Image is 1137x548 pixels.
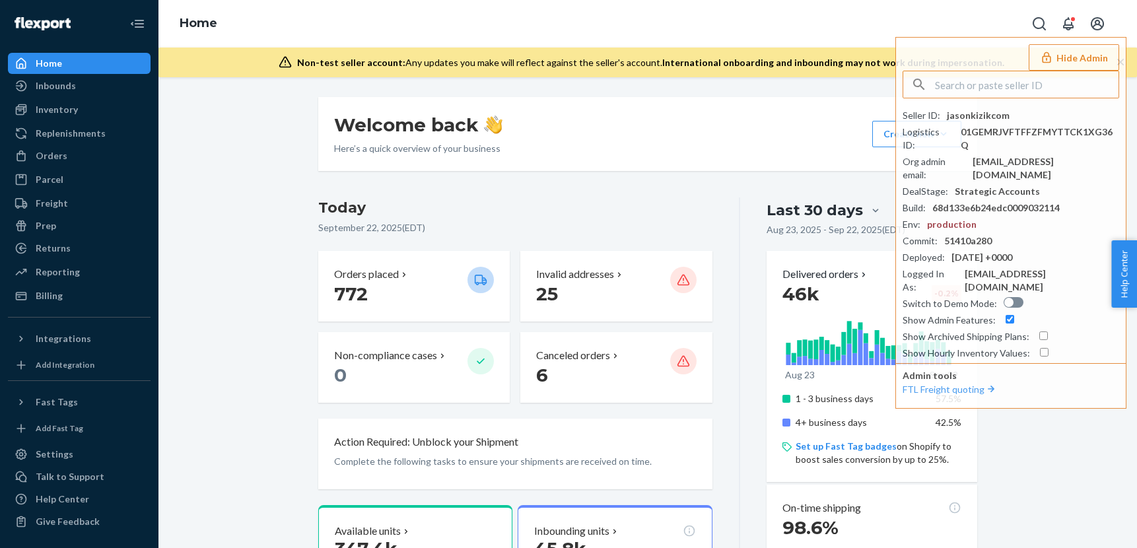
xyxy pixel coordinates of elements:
[782,500,861,516] p: On-time shipping
[318,221,712,234] p: September 22, 2025 ( EDT )
[782,516,839,539] span: 98.6%
[903,347,1030,360] div: Show Hourly Inventory Values :
[335,524,401,539] p: Available units
[36,197,68,210] div: Freight
[484,116,502,134] img: hand-wave emoji
[8,53,151,74] a: Home
[903,234,938,248] div: Commit :
[936,417,961,428] span: 42.5%
[124,11,151,37] button: Close Navigation
[36,332,91,345] div: Integrations
[334,348,437,363] p: Non-compliance cases
[36,103,78,116] div: Inventory
[8,355,151,375] a: Add Integration
[8,215,151,236] a: Prep
[903,330,1029,343] div: Show Archived Shipping Plans :
[318,251,510,322] button: Orders placed 772
[36,359,94,370] div: Add Integration
[36,242,71,255] div: Returns
[8,328,151,349] button: Integrations
[334,142,502,155] p: Here’s a quick overview of your business
[1051,508,1124,541] iframe: Opens a widget where you can chat to one of our agents
[8,75,151,96] a: Inbounds
[903,384,998,395] a: FTL Freight quoting
[973,155,1119,182] div: [EMAIL_ADDRESS][DOMAIN_NAME]
[903,218,920,231] div: Env :
[782,283,819,305] span: 46k
[796,392,926,405] p: 1 - 3 business days
[955,185,1040,198] div: Strategic Accounts
[36,219,56,232] div: Prep
[36,515,100,528] div: Give Feedback
[951,251,1012,264] div: [DATE] +0000
[8,145,151,166] a: Orders
[903,314,996,327] div: Show Admin Features :
[520,251,712,322] button: Invalid addresses 25
[8,238,151,259] a: Returns
[767,223,905,236] p: Aug 23, 2025 - Sep 22, 2025 ( EDT )
[36,395,78,409] div: Fast Tags
[36,289,63,302] div: Billing
[1029,44,1119,71] button: Hide Admin
[180,16,217,30] a: Home
[782,267,869,282] button: Delivered orders
[8,261,151,283] a: Reporting
[8,123,151,144] a: Replenishments
[903,155,966,182] div: Org admin email :
[8,392,151,413] button: Fast Tags
[36,149,67,162] div: Orders
[796,440,961,466] p: on Shopify to boost sales conversion by up to 25%.
[947,109,1010,122] div: jasonkizikcom
[961,125,1119,152] div: 01GEMRJVFTFFZFMYTTCK1XG36Q
[297,57,405,68] span: Non-test seller account:
[36,265,80,279] div: Reporting
[334,455,697,468] p: Complete the following tasks to ensure your shipments are received on time.
[8,169,151,190] a: Parcel
[903,125,954,152] div: Logistics ID :
[662,57,1004,68] span: International onboarding and inbounding may not work during impersonation.
[36,493,89,506] div: Help Center
[965,267,1119,294] div: [EMAIL_ADDRESS][DOMAIN_NAME]
[334,113,502,137] h1: Welcome back
[8,511,151,532] button: Give Feedback
[8,489,151,510] a: Help Center
[534,524,609,539] p: Inbounding units
[903,201,926,215] div: Build :
[903,369,1119,382] p: Admin tools
[1111,240,1137,308] button: Help Center
[872,121,961,147] button: Create new
[297,56,1004,69] div: Any updates you make will reflect against the seller's account.
[36,173,63,186] div: Parcel
[169,5,228,43] ol: breadcrumbs
[8,285,151,306] a: Billing
[36,470,104,483] div: Talk to Support
[903,109,940,122] div: Seller ID :
[8,418,151,438] a: Add Fast Tag
[334,434,518,450] p: Action Required: Unblock your Shipment
[903,297,997,310] div: Switch to Demo Mode :
[1026,11,1052,37] button: Open Search Box
[318,332,510,403] button: Non-compliance cases 0
[36,79,76,92] div: Inbounds
[536,267,614,282] p: Invalid addresses
[334,283,368,305] span: 772
[903,251,945,264] div: Deployed :
[36,127,106,140] div: Replenishments
[318,197,712,219] h3: Today
[785,368,815,382] p: Aug 23
[1084,11,1111,37] button: Open account menu
[8,99,151,120] a: Inventory
[903,185,948,198] div: DealStage :
[796,416,926,429] p: 4+ business days
[1055,11,1082,37] button: Open notifications
[8,193,151,214] a: Freight
[767,200,863,221] div: Last 30 days
[903,267,958,294] div: Logged In As :
[935,71,1119,98] input: Search or paste seller ID
[927,218,977,231] div: production
[520,332,712,403] button: Canceled orders 6
[536,283,558,305] span: 25
[334,364,347,386] span: 0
